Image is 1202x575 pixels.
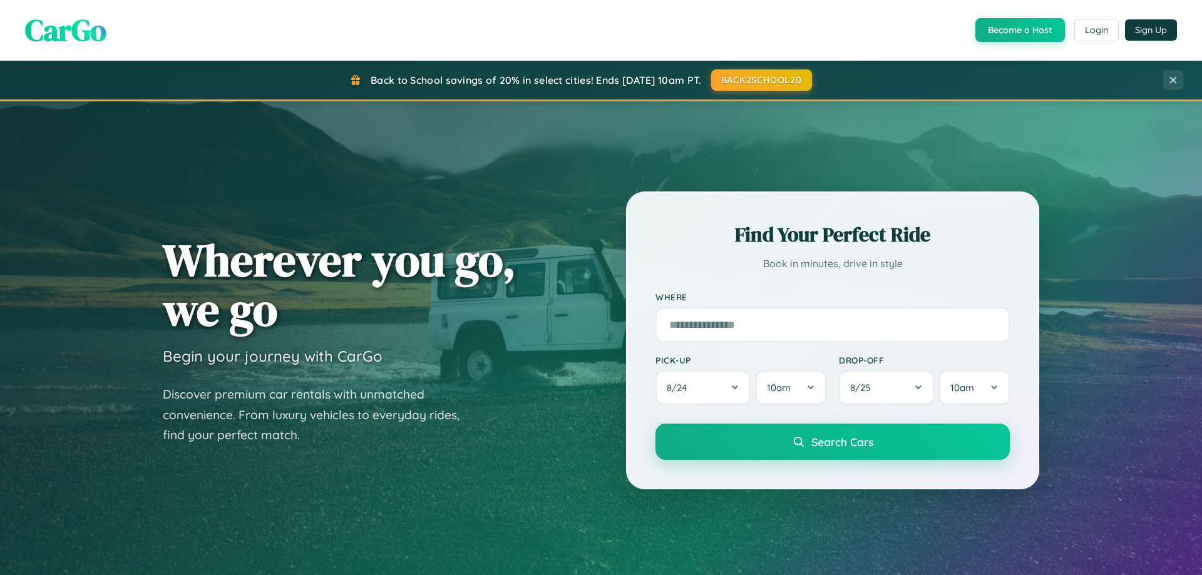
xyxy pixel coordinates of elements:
p: Discover premium car rentals with unmatched convenience. From luxury vehicles to everyday rides, ... [163,384,476,445]
h3: Begin your journey with CarGo [163,347,383,365]
button: 10am [756,370,826,405]
span: 10am [767,382,791,394]
button: 10am [939,370,1010,405]
button: Sign Up [1125,19,1177,41]
h1: Wherever you go, we go [163,235,516,334]
button: Become a Host [975,18,1065,42]
label: Drop-off [839,355,1010,365]
button: 8/24 [655,370,751,405]
span: Back to School savings of 20% in select cities! Ends [DATE] 10am PT. [371,74,701,86]
span: Search Cars [811,435,873,449]
span: 8 / 24 [667,382,693,394]
button: 8/25 [839,370,934,405]
label: Where [655,292,1010,302]
span: CarGo [25,9,106,51]
h2: Find Your Perfect Ride [655,221,1010,248]
button: BACK2SCHOOL20 [711,69,812,91]
button: Search Cars [655,424,1010,460]
p: Book in minutes, drive in style [655,255,1010,273]
button: Login [1074,19,1119,41]
label: Pick-up [655,355,826,365]
span: 10am [950,382,974,394]
span: 8 / 25 [850,382,876,394]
